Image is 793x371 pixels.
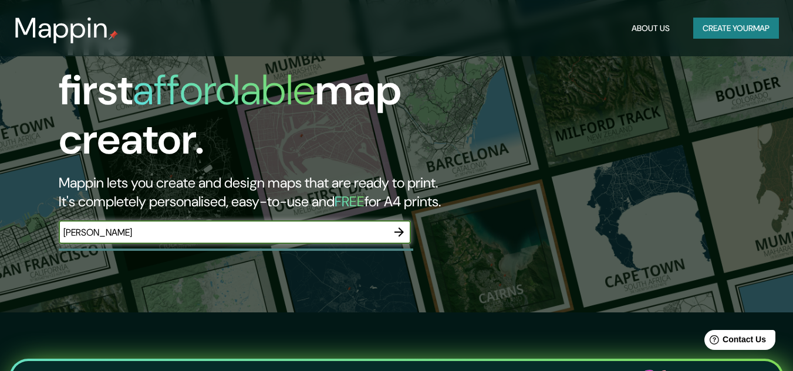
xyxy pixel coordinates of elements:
h1: affordable [133,63,315,117]
button: About Us [627,18,674,39]
input: Choose your favourite place [59,226,387,239]
h3: Mappin [14,12,109,45]
iframe: Help widget launcher [689,325,780,358]
button: Create yourmap [693,18,779,39]
img: mappin-pin [109,30,118,40]
h5: FREE [335,192,365,210]
h1: The first map creator. [59,16,455,173]
h2: Mappin lets you create and design maps that are ready to print. It's completely personalised, eas... [59,173,455,211]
